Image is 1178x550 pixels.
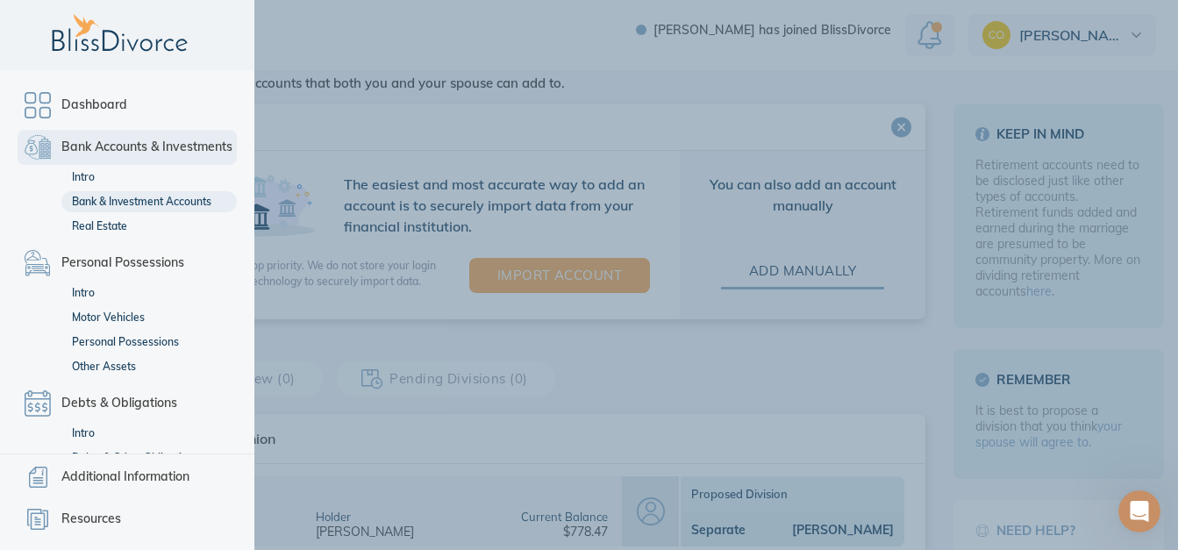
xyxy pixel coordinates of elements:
[61,167,237,188] a: Intro
[18,88,237,123] a: Dashboard
[1118,490,1160,532] iframe: Intercom live chat
[18,246,237,281] a: Personal Possessions
[18,130,237,165] a: Bank Accounts & Investments
[35,125,316,154] p: How can we help?
[61,216,237,237] a: Real Estate
[61,137,232,158] span: Bank Accounts & Investments
[61,356,237,377] a: Other Assets
[233,432,294,445] span: Messages
[18,176,333,243] div: Send us a messageWe typically reply in a few minutes
[61,282,237,304] a: Intro
[61,393,177,414] span: Debts & Obligations
[36,210,293,228] div: We typically reply in a few minutes
[61,253,184,274] span: Personal Possessions
[61,307,237,328] a: Motor Vehicles
[61,467,189,488] span: Additional Information
[18,386,237,421] a: Debts & Obligations
[61,509,121,530] span: Resources
[36,191,293,210] div: Send us a message
[61,95,127,116] span: Dashboard
[61,332,237,353] a: Personal Possessions
[61,423,237,444] a: Intro
[61,191,237,212] a: Bank & Investment Accounts
[61,447,237,468] a: Debts & Other Obligations
[239,28,274,63] img: Profile image for BlissDivorce
[175,389,351,459] button: Messages
[18,460,237,495] a: Additional Information
[35,33,133,61] img: logo
[18,502,237,537] a: Resources
[68,432,107,445] span: Home
[302,28,333,60] div: Close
